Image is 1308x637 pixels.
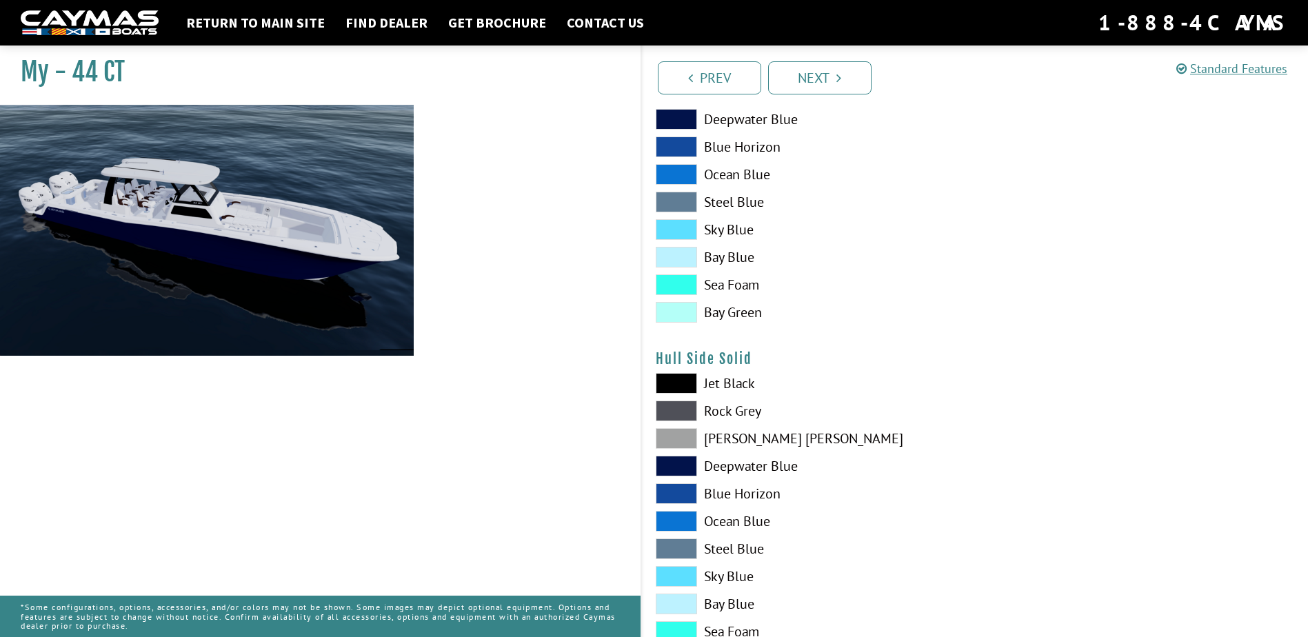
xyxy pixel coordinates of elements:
label: Bay Blue [656,594,961,614]
label: Steel Blue [656,538,961,559]
label: Deepwater Blue [656,456,961,476]
label: [PERSON_NAME] [PERSON_NAME] [656,428,961,449]
a: Prev [658,61,761,94]
label: Ocean Blue [656,511,961,532]
a: Next [768,61,872,94]
a: Contact Us [560,14,651,32]
label: Blue Horizon [656,483,961,504]
label: Steel Blue [656,192,961,212]
label: Jet Black [656,373,961,394]
label: Sky Blue [656,566,961,587]
label: Sea Foam [656,274,961,295]
a: Get Brochure [441,14,553,32]
label: Bay Blue [656,247,961,267]
img: white-logo-c9c8dbefe5ff5ceceb0f0178aa75bf4bb51f6bca0971e226c86eb53dfe498488.png [21,10,159,36]
div: 1-888-4CAYMAS [1098,8,1287,38]
label: Rock Grey [656,401,961,421]
p: *Some configurations, options, accessories, and/or colors may not be shown. Some images may depic... [21,596,620,637]
label: Sky Blue [656,219,961,240]
label: Ocean Blue [656,164,961,185]
a: Return to main site [179,14,332,32]
label: Blue Horizon [656,136,961,157]
a: Standard Features [1176,61,1287,77]
a: Find Dealer [339,14,434,32]
label: Bay Green [656,302,961,323]
h4: Hull Side Solid [656,350,1295,367]
h1: My - 44 CT [21,57,606,88]
label: Deepwater Blue [656,109,961,130]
